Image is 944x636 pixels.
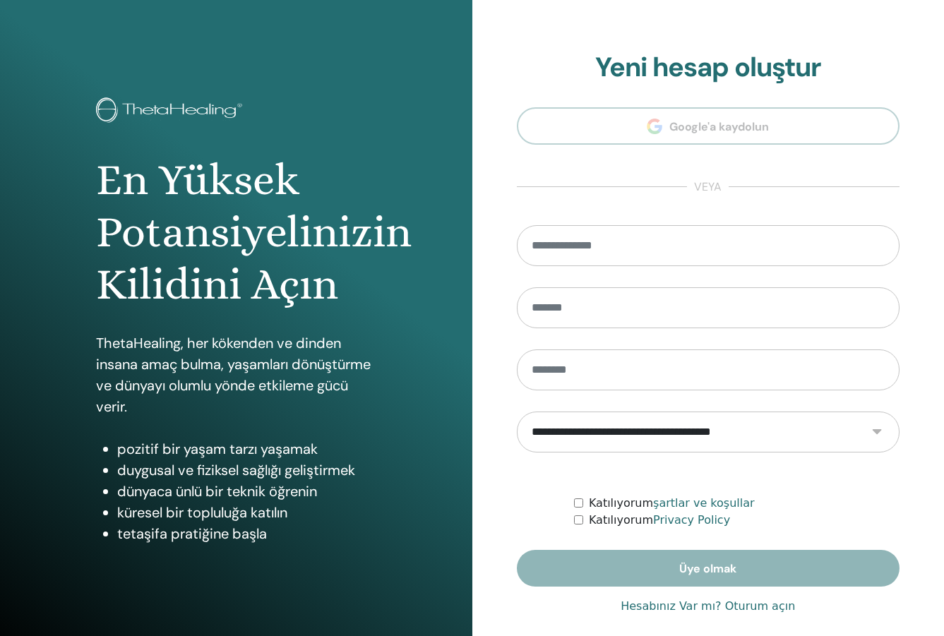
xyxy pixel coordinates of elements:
a: şartlar ve koşullar [653,496,755,510]
li: pozitif bir yaşam tarzı yaşamak [117,438,376,460]
li: dünyaca ünlü bir teknik öğrenin [117,481,376,502]
h1: En Yüksek Potansiyelinizin Kilidini Açın [96,154,376,311]
span: veya [687,179,729,196]
p: ThetaHealing, her kökenden ve dinden insana amaç bulma, yaşamları dönüştürme ve dünyayı olumlu yö... [96,332,376,417]
li: küresel bir topluluğa katılın [117,502,376,523]
li: tetaşifa pratiğine başla [117,523,376,544]
li: duygusal ve fiziksel sağlığı geliştirmek [117,460,376,481]
a: Privacy Policy [653,513,730,527]
h2: Yeni hesap oluştur [517,52,900,84]
a: Hesabınız Var mı? Oturum açın [621,598,795,615]
label: Katılıyorum [589,512,730,529]
label: Katılıyorum [589,495,755,512]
